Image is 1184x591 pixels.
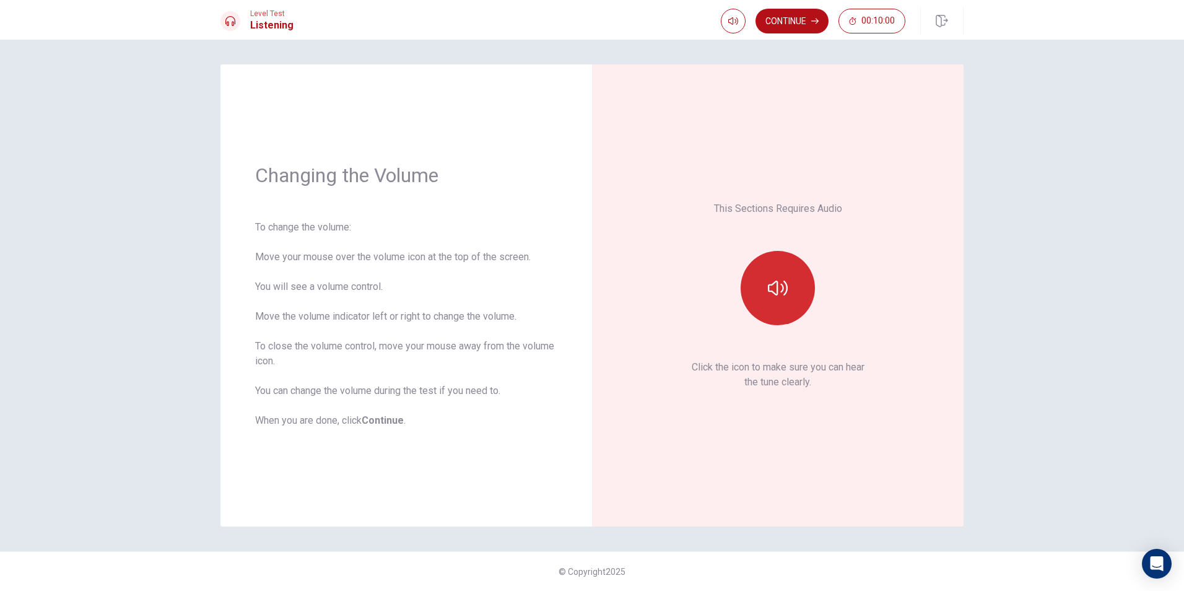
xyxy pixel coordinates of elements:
[559,567,625,577] span: © Copyright 2025
[255,220,557,428] div: To change the volume: Move your mouse over the volume icon at the top of the screen. You will see...
[255,163,557,188] h1: Changing the Volume
[714,201,842,216] p: This Sections Requires Audio
[692,360,864,390] p: Click the icon to make sure you can hear the tune clearly.
[755,9,829,33] button: Continue
[250,9,294,18] span: Level Test
[838,9,905,33] button: 00:10:00
[861,16,895,26] span: 00:10:00
[250,18,294,33] h1: Listening
[1142,549,1172,579] div: Open Intercom Messenger
[362,414,404,426] b: Continue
